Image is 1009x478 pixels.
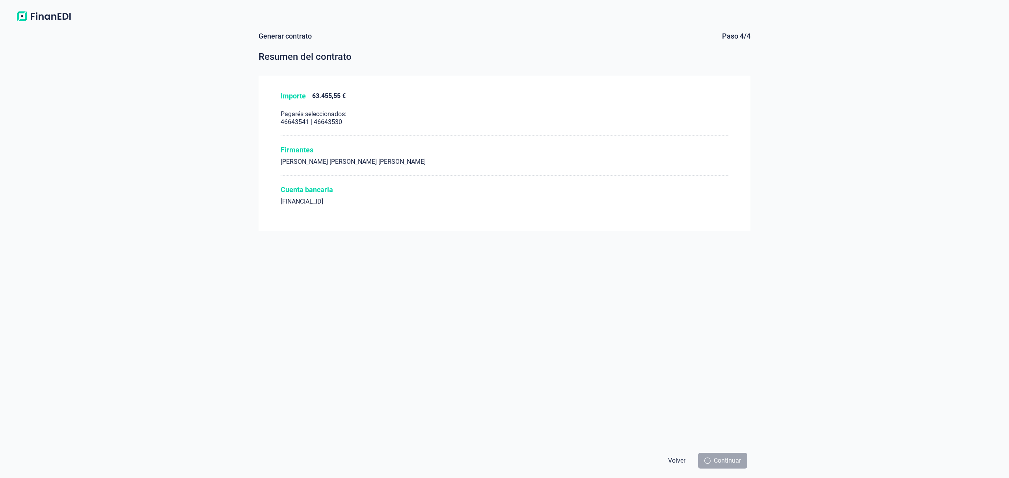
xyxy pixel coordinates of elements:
[281,118,728,126] div: 46643541 | 46643530
[281,91,306,101] div: Importe
[281,158,728,166] div: [PERSON_NAME] [PERSON_NAME] [PERSON_NAME]
[662,453,692,469] button: Volver
[281,110,728,118] div: Pagarés seleccionados:
[281,185,728,195] div: Cuenta bancaria
[259,31,312,41] div: Generar contrato
[312,92,346,100] div: 63.455,55 €
[281,198,728,206] div: [FINANCIAL_ID]
[722,31,750,41] div: Paso 4/4
[281,145,728,155] div: Firmantes
[668,456,685,465] span: Volver
[259,50,750,63] div: Resumen del contrato
[13,9,75,24] img: Logo de aplicación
